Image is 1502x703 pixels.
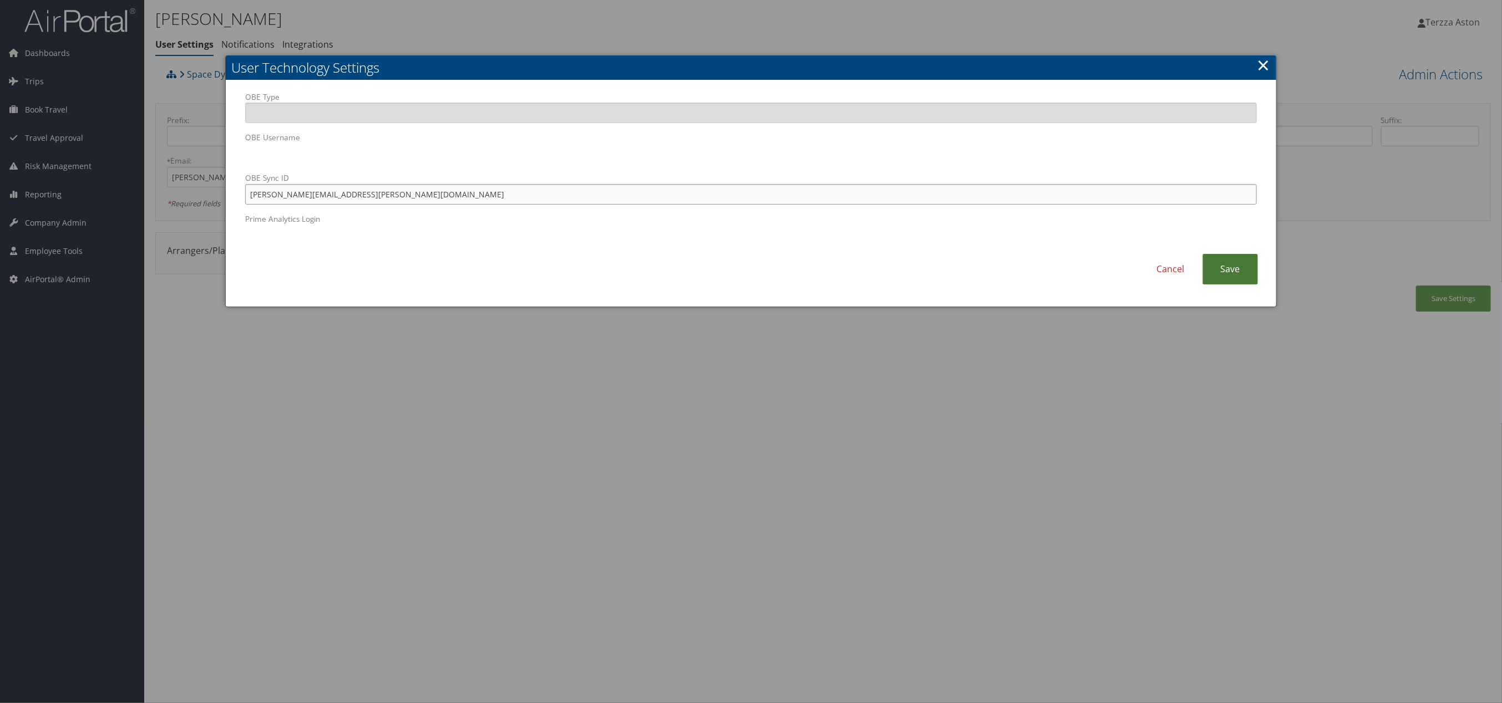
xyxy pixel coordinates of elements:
[226,55,1276,80] h2: User Technology Settings
[1257,54,1270,76] a: Close
[245,91,1257,123] label: OBE Type
[245,172,1257,204] label: OBE Sync ID
[245,213,1257,245] label: Prime Analytics Login
[245,132,1257,164] label: OBE Username
[1202,254,1258,284] a: Save
[1139,254,1202,284] a: Cancel
[245,103,1257,123] input: OBE Type
[245,184,1257,205] input: OBE Sync ID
